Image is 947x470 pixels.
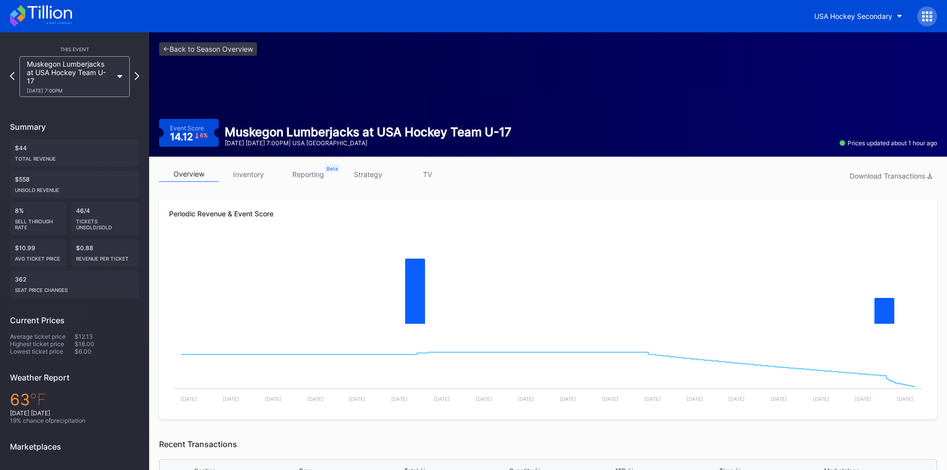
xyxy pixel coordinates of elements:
text: [DATE] [180,396,197,402]
div: Highest ticket price [10,340,75,348]
div: 46/4 [71,202,140,235]
text: [DATE] [223,396,239,402]
text: [DATE] [771,396,787,402]
text: [DATE] [307,396,324,402]
span: ℉ [30,390,46,409]
div: Periodic Revenue & Event Score [169,209,927,218]
div: Muskegon Lumberjacks at USA Hockey Team U-17 [225,125,512,139]
div: Avg ticket price [15,252,62,262]
div: Average ticket price [10,333,75,340]
button: Download Transactions [845,169,937,183]
div: 8% [10,202,67,235]
div: Summary [10,122,139,132]
text: [DATE] [265,396,281,402]
text: [DATE] [687,396,703,402]
div: 362 [10,271,139,298]
text: [DATE] [433,396,450,402]
div: Lowest ticket price [10,348,75,355]
button: USA Hockey Secondary [807,7,910,25]
div: $44 [10,139,139,167]
text: [DATE] [644,396,661,402]
div: Sell Through Rate [15,214,62,230]
div: Marketplaces [10,442,139,452]
div: This Event [10,46,139,52]
text: [DATE] [897,396,913,402]
a: inventory [219,167,278,182]
text: [DATE] [855,396,871,402]
div: [DATE] 7:00PM [27,88,112,94]
text: [DATE] [391,396,408,402]
div: Weather Report [10,373,139,382]
div: Prices updated about 1 hour ago [840,139,937,147]
a: <-Back to Season Overview [159,42,257,56]
div: $18.00 [75,340,139,348]
div: 19 % chance of precipitation [10,417,139,424]
div: $12.13 [75,333,139,340]
div: Current Prices [10,315,139,325]
div: $6.00 [75,348,139,355]
div: Tickets Unsold/Sold [76,214,135,230]
svg: Chart title [169,335,927,409]
svg: Chart title [169,235,927,335]
div: Download Transactions [850,172,932,180]
div: Unsold Revenue [15,183,134,193]
text: [DATE] [560,396,576,402]
div: seat price changes [15,283,134,293]
a: TV [398,167,457,182]
div: 14.12 [170,132,208,142]
a: overview [159,167,219,182]
div: USA Hockey Secondary [814,12,892,20]
a: reporting [278,167,338,182]
div: Total Revenue [15,152,134,162]
text: [DATE] [349,396,365,402]
div: Event Score [170,124,204,132]
div: Recent Transactions [159,439,937,449]
div: $10.99 [10,239,67,267]
div: [DATE] [DATE] [10,409,139,417]
div: [DATE] [DATE] 7:00PM | USA [GEOGRAPHIC_DATA] [225,139,512,147]
text: [DATE] [728,396,745,402]
div: 6 % [200,133,208,138]
div: $558 [10,171,139,198]
div: Muskegon Lumberjacks at USA Hockey Team U-17 [27,60,112,94]
div: $0.88 [71,239,140,267]
text: [DATE] [476,396,492,402]
text: [DATE] [517,396,534,402]
text: [DATE] [602,396,618,402]
a: strategy [338,167,398,182]
div: 63 [10,390,139,409]
div: Revenue per ticket [76,252,135,262]
text: [DATE] [813,396,829,402]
